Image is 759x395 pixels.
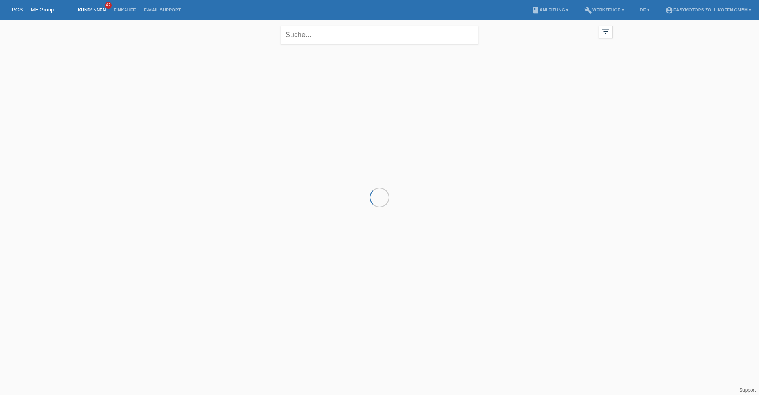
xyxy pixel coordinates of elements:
[739,387,756,393] a: Support
[281,26,478,44] input: Suche...
[74,8,110,12] a: Kund*innen
[532,6,540,14] i: book
[105,2,112,9] span: 42
[110,8,140,12] a: Einkäufe
[140,8,185,12] a: E-Mail Support
[580,8,628,12] a: buildWerkzeuge ▾
[636,8,653,12] a: DE ▾
[528,8,572,12] a: bookAnleitung ▾
[12,7,54,13] a: POS — MF Group
[601,27,610,36] i: filter_list
[584,6,592,14] i: build
[665,6,673,14] i: account_circle
[661,8,755,12] a: account_circleEasymotors Zollikofen GmbH ▾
